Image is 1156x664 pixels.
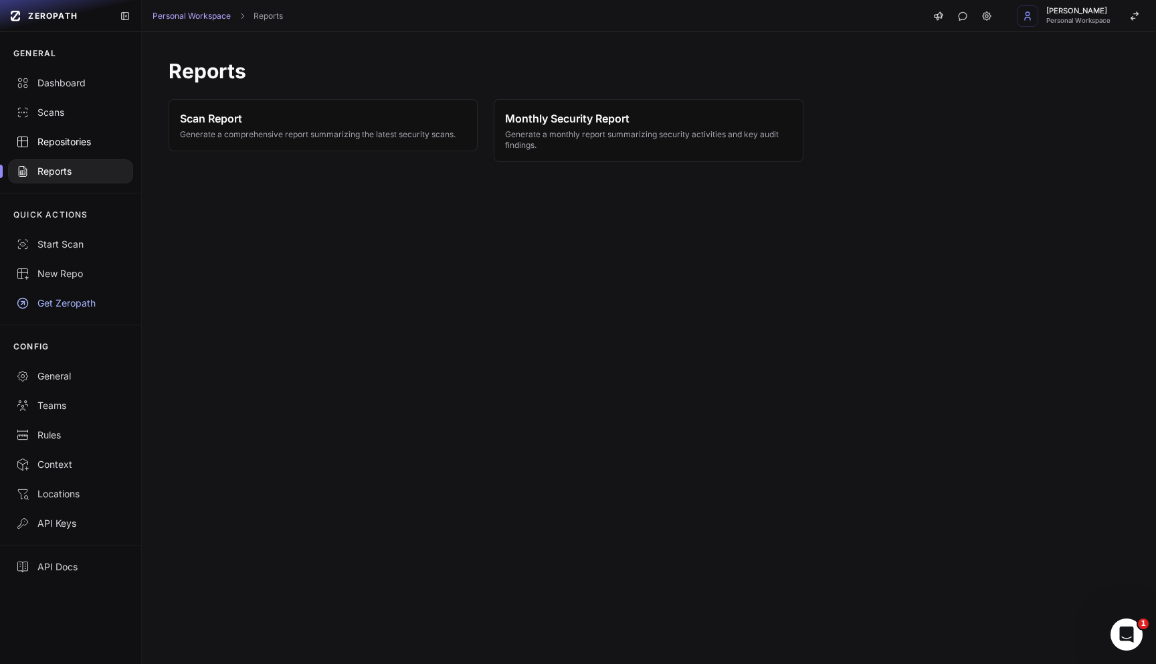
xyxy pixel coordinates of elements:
span: 1 [1138,618,1149,629]
div: Reports [16,165,125,178]
p: GENERAL [13,48,56,59]
div: General [16,369,125,383]
span: Personal Workspace [1046,17,1111,24]
p: QUICK ACTIONS [13,210,88,220]
span: Generate a monthly report summarizing security activities and key audit findings. [505,129,792,151]
div: Dashboard [16,76,125,90]
iframe: Intercom live chat [1111,618,1143,651]
button: Monthly Security Report Generate a monthly report summarizing security activities and key audit f... [494,99,803,162]
span: Monthly Security Report [505,110,792,127]
span: Scan Report [180,110,456,127]
div: Locations [16,487,125,501]
div: Get Zeropath [16,297,125,310]
span: [PERSON_NAME] [1046,7,1111,15]
div: Rules [16,428,125,442]
a: Reports [254,11,283,21]
div: API Keys [16,517,125,530]
p: CONFIG [13,341,49,352]
span: Generate a comprehensive report summarizing the latest security scans. [180,129,456,140]
div: Teams [16,399,125,412]
span: ZEROPATH [28,11,78,21]
svg: chevron right, [237,11,247,21]
a: Personal Workspace [153,11,231,21]
div: Start Scan [16,238,125,251]
a: ZEROPATH [5,5,109,27]
div: New Repo [16,267,125,280]
div: Scans [16,106,125,119]
button: Scan Report Generate a comprehensive report summarizing the latest security scans. [169,99,478,151]
div: Context [16,458,125,471]
h1: Reports [169,59,1129,83]
div: Repositories [16,135,125,149]
div: API Docs [16,560,125,574]
nav: breadcrumb [153,11,283,21]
